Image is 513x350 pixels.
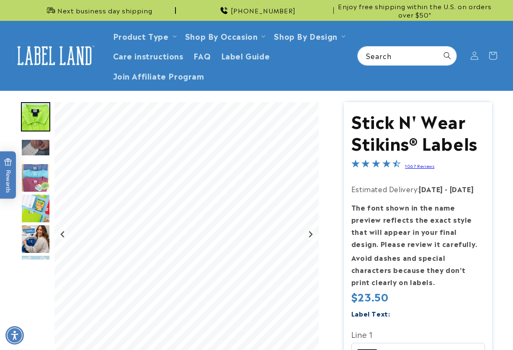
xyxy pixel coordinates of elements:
span: Label Guide [221,51,270,60]
summary: Shop By Design [269,26,348,46]
a: Care instructions [108,46,188,65]
span: Next business day shipping [57,6,152,15]
summary: Shop By Occasion [180,26,269,46]
span: 4.7-star overall rating [351,160,401,170]
strong: [DATE] [450,184,474,194]
div: Go to slide 2 [21,102,50,131]
img: Stick N' Wear® Labels - Label Land [21,255,50,284]
span: Join Affiliate Program [113,71,204,80]
summary: Product Type [108,26,180,46]
span: Care instructions [113,51,183,60]
img: Stick N' Wear® Labels - Label Land [21,163,50,193]
a: Label Guide [216,46,275,65]
span: FAQ [193,51,211,60]
a: 1067 Reviews - open in a new tab [405,163,434,169]
label: Line 1 [351,327,485,341]
p: Estimated Delivery: [351,183,485,195]
div: Go to slide 7 [21,255,50,284]
iframe: Gorgias live chat messenger [429,314,505,342]
img: Label Land [13,43,96,69]
div: Accessibility Menu [5,326,24,345]
span: Rewards [4,158,12,193]
div: Go to slide 6 [21,224,50,254]
label: Label Text: [351,309,390,318]
strong: - [445,184,448,194]
img: Stick N' Wear® Labels - Label Land [21,194,50,223]
button: Search [438,46,456,65]
img: null [21,139,50,156]
span: $23.50 [351,289,389,304]
div: Go to slide 5 [21,194,50,223]
span: Shop By Occasion [185,31,258,41]
div: Go to slide 4 [21,163,50,193]
strong: Avoid dashes and special characters because they don’t print clearly on labels. [351,252,465,287]
button: Next slide [305,229,316,240]
button: Previous slide [57,229,69,240]
a: Label Land [10,39,100,72]
a: FAQ [188,46,216,65]
span: Enjoy free shipping within the U.S. on orders over $50* [337,2,492,18]
h1: Stick N' Wear Stikins® Labels [351,110,485,153]
a: Join Affiliate Program [108,66,209,85]
img: Stick N' Wear® Labels - Label Land [21,224,50,254]
strong: The font shown in the name preview reflects the exact style that will appear in your final design... [351,202,477,248]
img: Stick N' Wear® Labels - Label Land [21,102,50,131]
a: Product Type [113,30,169,41]
strong: [DATE] [419,184,443,194]
a: Shop By Design [274,30,337,41]
span: [PHONE_NUMBER] [231,6,296,15]
div: Go to slide 3 [21,133,50,162]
